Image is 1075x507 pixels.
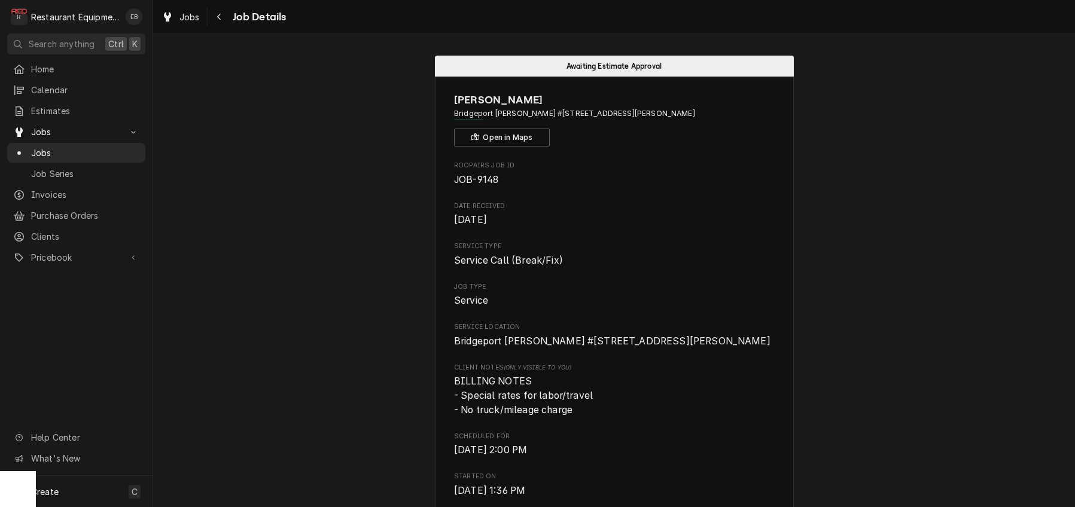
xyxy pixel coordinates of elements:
span: Job Type [454,282,774,292]
span: C [132,485,138,498]
span: Job Series [31,167,139,180]
span: What's New [31,452,138,465]
span: Pricebook [31,251,121,264]
a: Clients [7,227,145,246]
a: Go to Jobs [7,122,145,142]
div: R [11,8,28,25]
button: Navigate back [210,7,229,26]
span: Service Type [454,253,774,268]
span: K [132,38,138,50]
div: Status [435,56,794,77]
span: [DATE] 2:00 PM [454,444,527,456]
span: Started On [454,472,774,481]
div: Restaurant Equipment Diagnostics [31,11,119,23]
span: (Only Visible to You) [504,364,571,371]
div: EB [126,8,142,25]
span: Roopairs Job ID [454,173,774,187]
a: Calendar [7,80,145,100]
span: Invoices [31,188,139,201]
button: Open in Maps [454,129,550,146]
div: Service Location [454,322,774,348]
span: Jobs [179,11,200,23]
span: Create [31,487,59,497]
span: Scheduled For [454,443,774,457]
div: Client Information [454,92,774,146]
span: Jobs [31,126,121,138]
a: Go to Help Center [7,427,145,447]
span: Client Notes [454,363,774,372]
span: Date Received [454,201,774,211]
span: Started On [454,484,774,498]
span: Job Details [229,9,287,25]
span: Ctrl [108,38,124,50]
span: Service [454,295,488,306]
a: Go to What's New [7,448,145,468]
span: Service Call (Break/Fix) [454,255,563,266]
span: Scheduled For [454,432,774,441]
span: [DATE] [454,214,487,225]
span: BILLING NOTES - Special rates for labor/travel - No truck/mileage charge [454,375,593,415]
span: Service Type [454,242,774,251]
div: Restaurant Equipment Diagnostics's Avatar [11,8,28,25]
span: Job Type [454,294,774,308]
a: Jobs [7,143,145,163]
a: Jobs [157,7,205,27]
span: Bridgeport [PERSON_NAME] #[STREET_ADDRESS][PERSON_NAME] [454,335,771,347]
span: Roopairs Job ID [454,161,774,170]
span: [DATE] 1:36 PM [454,485,525,496]
span: Help Center [31,431,138,444]
div: Roopairs Job ID [454,161,774,187]
span: Jobs [31,146,139,159]
div: Service Type [454,242,774,267]
span: Estimates [31,105,139,117]
div: Emily Bird's Avatar [126,8,142,25]
span: Home [31,63,139,75]
div: Date Received [454,201,774,227]
span: Name [454,92,774,108]
span: Purchase Orders [31,209,139,222]
span: Date Received [454,213,774,227]
a: Go to Pricebook [7,248,145,267]
div: Job Type [454,282,774,308]
button: Search anythingCtrlK [7,33,145,54]
a: Estimates [7,101,145,121]
span: Clients [31,230,139,243]
div: Started On [454,472,774,497]
a: Home [7,59,145,79]
a: Purchase Orders [7,206,145,225]
span: Service Location [454,334,774,349]
div: Scheduled For [454,432,774,457]
span: Address [454,108,774,119]
span: [object Object] [454,374,774,417]
div: [object Object] [454,363,774,417]
span: Service Location [454,322,774,332]
span: Awaiting Estimate Approval [567,62,662,70]
a: Invoices [7,185,145,204]
span: JOB-9148 [454,174,498,185]
a: Job Series [7,164,145,184]
span: Calendar [31,84,139,96]
span: Search anything [29,38,95,50]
